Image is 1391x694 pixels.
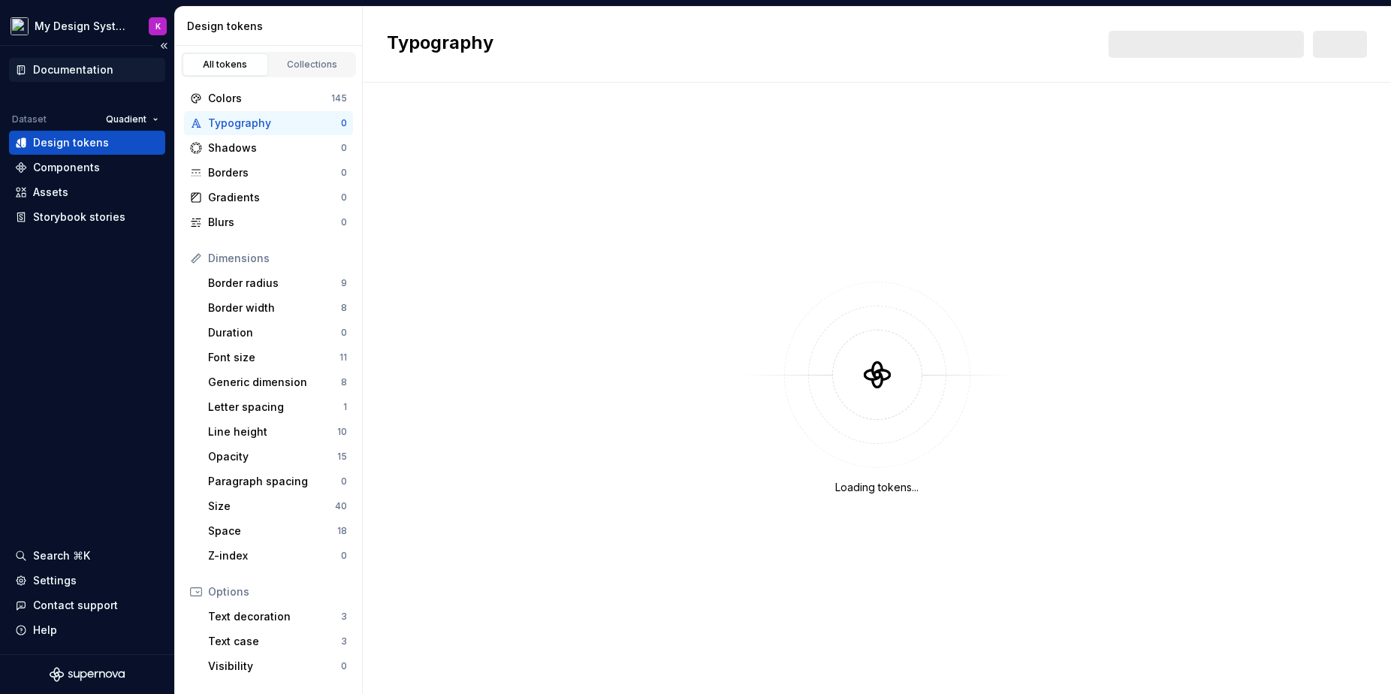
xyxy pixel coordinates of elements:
[9,544,165,568] button: Search ⌘K
[341,277,347,289] div: 9
[187,19,356,34] div: Design tokens
[202,271,353,295] a: Border radius9
[202,629,353,653] a: Text case3
[208,375,341,390] div: Generic dimension
[208,609,341,624] div: Text decoration
[208,524,337,539] div: Space
[202,469,353,493] a: Paragraph spacing0
[33,185,68,200] div: Assets
[341,327,347,339] div: 0
[208,499,335,514] div: Size
[341,216,347,228] div: 0
[33,135,109,150] div: Design tokens
[184,111,353,135] a: Typography0
[208,165,341,180] div: Borders
[208,584,347,599] div: Options
[106,113,146,125] span: Quadient
[11,17,29,35] img: 6523a3b9-8e87-42c6-9977-0b9a54b06238.png
[33,62,113,77] div: Documentation
[208,449,337,464] div: Opacity
[208,91,331,106] div: Colors
[341,376,347,388] div: 8
[331,92,347,104] div: 145
[12,113,47,125] div: Dataset
[208,634,341,649] div: Text case
[202,321,353,345] a: Duration0
[208,350,339,365] div: Font size
[208,424,337,439] div: Line height
[208,548,341,563] div: Z-index
[208,215,341,230] div: Blurs
[9,205,165,229] a: Storybook stories
[3,10,171,42] button: My Design SystemK
[208,400,343,415] div: Letter spacing
[184,161,353,185] a: Borders0
[341,611,347,623] div: 3
[275,59,350,71] div: Collections
[202,494,353,518] a: Size40
[337,525,347,537] div: 18
[35,19,131,34] div: My Design System
[835,480,919,495] div: Loading tokens...
[184,136,353,160] a: Shadows0
[202,544,353,568] a: Z-index0
[33,160,100,175] div: Components
[9,58,165,82] a: Documentation
[208,116,341,131] div: Typography
[184,186,353,210] a: Gradients0
[202,605,353,629] a: Text decoration3
[208,300,341,315] div: Border width
[184,210,353,234] a: Blurs0
[337,451,347,463] div: 15
[341,117,347,129] div: 0
[202,395,353,419] a: Letter spacing1
[341,660,347,672] div: 0
[202,519,353,543] a: Space18
[33,210,125,225] div: Storybook stories
[202,445,353,469] a: Opacity15
[341,635,347,647] div: 3
[208,474,341,489] div: Paragraph spacing
[208,325,341,340] div: Duration
[202,420,353,444] a: Line height10
[202,654,353,678] a: Visibility0
[153,35,174,56] button: Collapse sidebar
[33,598,118,613] div: Contact support
[99,109,165,130] button: Quadient
[202,370,353,394] a: Generic dimension8
[188,59,263,71] div: All tokens
[9,593,165,617] button: Contact support
[33,623,57,638] div: Help
[341,302,347,314] div: 8
[9,131,165,155] a: Design tokens
[33,573,77,588] div: Settings
[9,569,165,593] a: Settings
[202,345,353,370] a: Font size11
[341,475,347,487] div: 0
[208,140,341,155] div: Shadows
[343,401,347,413] div: 1
[9,618,165,642] button: Help
[184,86,353,110] a: Colors145
[208,251,347,266] div: Dimensions
[155,20,161,32] div: K
[208,190,341,205] div: Gradients
[208,659,341,674] div: Visibility
[341,167,347,179] div: 0
[339,352,347,364] div: 11
[33,548,90,563] div: Search ⌘K
[387,31,493,58] h2: Typography
[9,180,165,204] a: Assets
[50,667,125,682] svg: Supernova Logo
[341,550,347,562] div: 0
[208,276,341,291] div: Border radius
[202,296,353,320] a: Border width8
[341,142,347,154] div: 0
[341,192,347,204] div: 0
[335,500,347,512] div: 40
[337,426,347,438] div: 10
[9,155,165,180] a: Components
